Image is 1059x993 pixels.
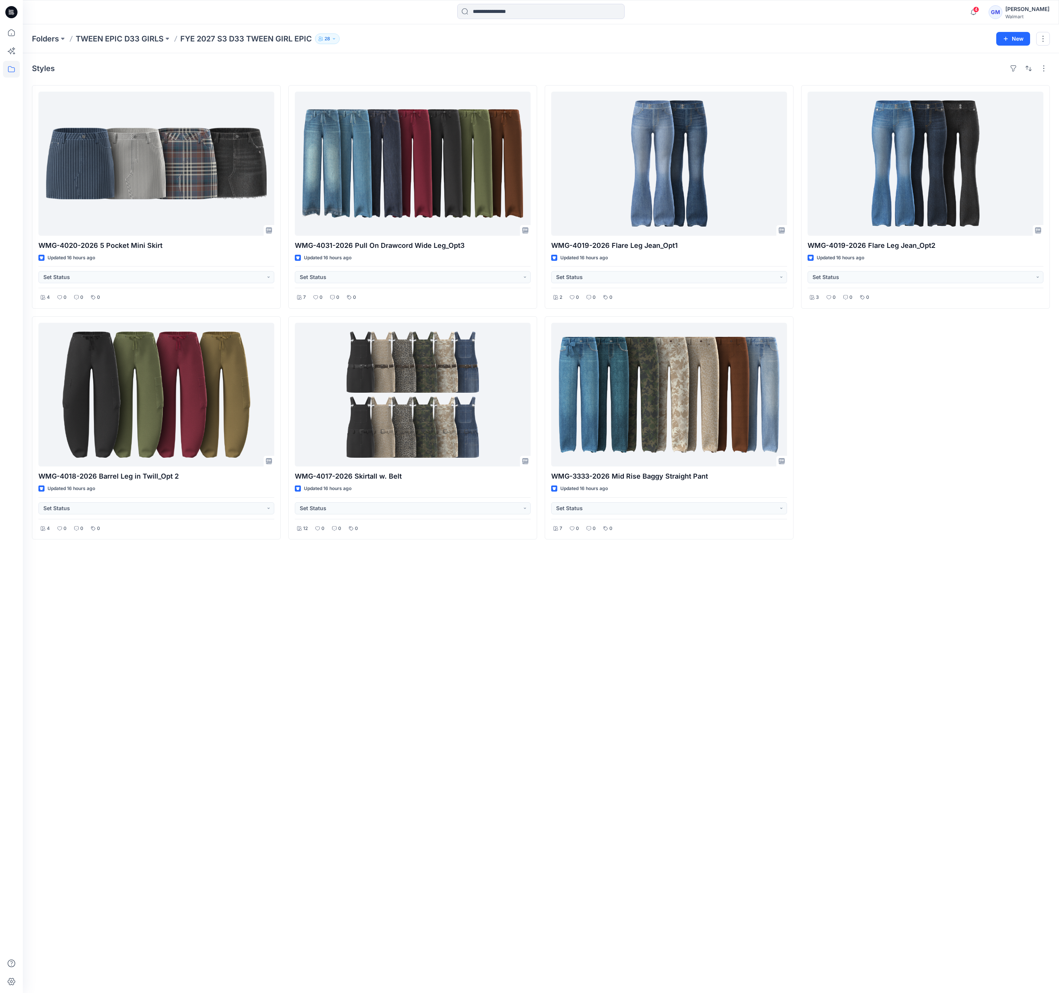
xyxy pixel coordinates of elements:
[989,5,1002,19] div: GM
[593,525,596,533] p: 0
[80,525,83,533] p: 0
[973,6,979,13] span: 4
[338,525,341,533] p: 0
[295,471,531,482] p: WMG-4017-2026 Skirtall w. Belt
[576,525,579,533] p: 0
[303,525,308,533] p: 12
[808,240,1043,251] p: WMG-4019-2026 Flare Leg Jean_Opt2
[1005,14,1049,19] div: Walmart
[80,293,83,301] p: 0
[295,240,531,251] p: WMG-4031-2026 Pull On Drawcord Wide Leg_Opt3
[996,32,1030,46] button: New
[303,293,306,301] p: 7
[76,33,164,44] a: TWEEN EPIC D33 GIRLS
[64,293,67,301] p: 0
[47,525,50,533] p: 4
[295,323,531,467] a: WMG-4017-2026 Skirtall w. Belt
[560,525,562,533] p: 7
[866,293,869,301] p: 0
[304,254,351,262] p: Updated 16 hours ago
[816,293,819,301] p: 3
[324,35,330,43] p: 28
[321,525,324,533] p: 0
[295,92,531,236] a: WMG-4031-2026 Pull On Drawcord Wide Leg_Opt3
[849,293,852,301] p: 0
[560,254,608,262] p: Updated 16 hours ago
[551,240,787,251] p: WMG-4019-2026 Flare Leg Jean_Opt1
[97,293,100,301] p: 0
[353,293,356,301] p: 0
[64,525,67,533] p: 0
[817,254,864,262] p: Updated 16 hours ago
[32,33,59,44] a: Folders
[320,293,323,301] p: 0
[97,525,100,533] p: 0
[355,525,358,533] p: 0
[38,240,274,251] p: WMG-4020-2026 5 Pocket Mini Skirt
[833,293,836,301] p: 0
[1005,5,1049,14] div: [PERSON_NAME]
[808,92,1043,236] a: WMG-4019-2026 Flare Leg Jean_Opt2
[609,293,612,301] p: 0
[38,471,274,482] p: WMG-4018-2026 Barrel Leg in Twill_Opt 2
[609,525,612,533] p: 0
[180,33,312,44] p: FYE 2027 S3 D33 TWEEN GIRL EPIC
[304,485,351,493] p: Updated 16 hours ago
[38,323,274,467] a: WMG-4018-2026 Barrel Leg in Twill_Opt 2
[48,485,95,493] p: Updated 16 hours ago
[593,293,596,301] p: 0
[38,92,274,236] a: WMG-4020-2026 5 Pocket Mini Skirt
[315,33,340,44] button: 28
[551,323,787,467] a: WMG-3333-2026 Mid Rise Baggy Straight Pant
[47,293,50,301] p: 4
[336,293,339,301] p: 0
[48,254,95,262] p: Updated 16 hours ago
[551,92,787,236] a: WMG-4019-2026 Flare Leg Jean_Opt1
[551,471,787,482] p: WMG-3333-2026 Mid Rise Baggy Straight Pant
[576,293,579,301] p: 0
[32,64,55,73] h4: Styles
[560,293,562,301] p: 2
[560,485,608,493] p: Updated 16 hours ago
